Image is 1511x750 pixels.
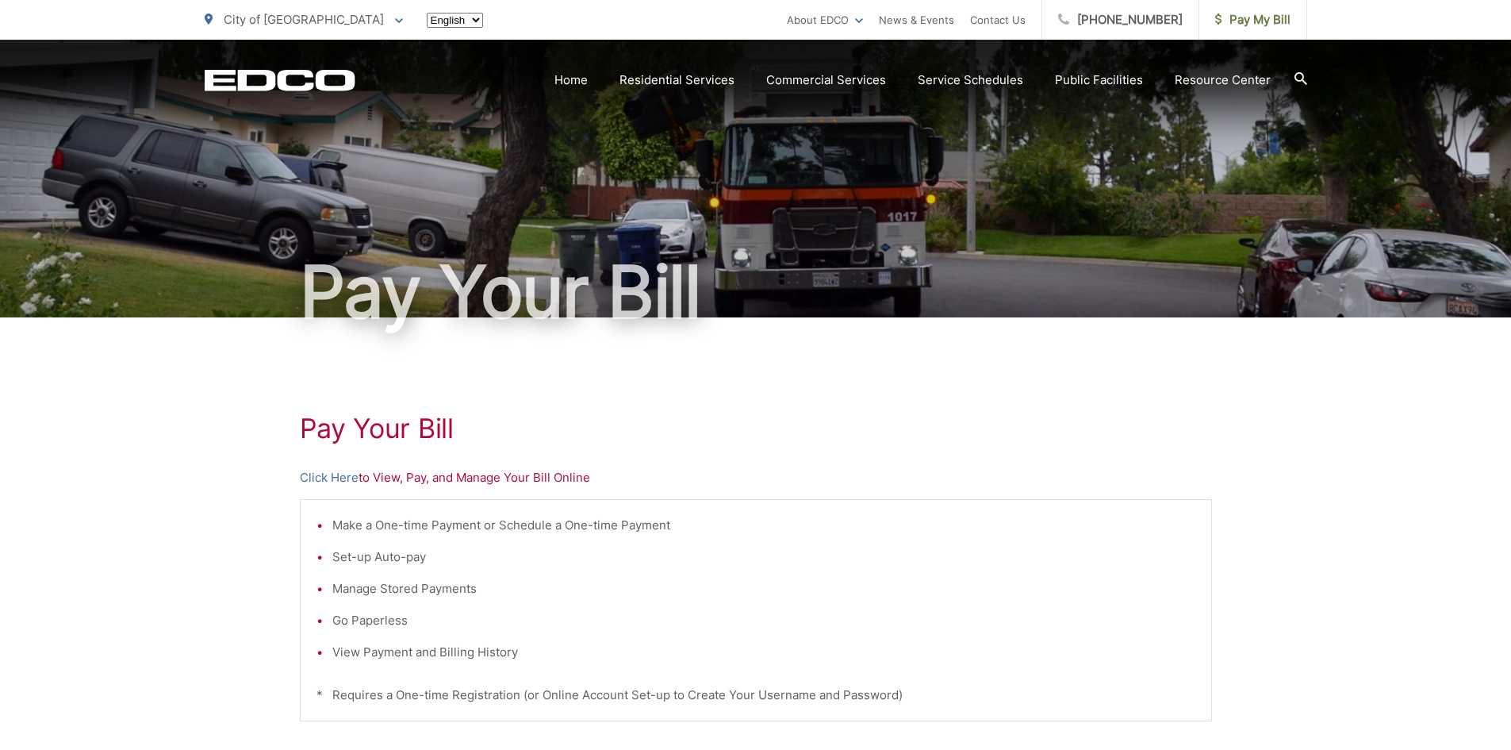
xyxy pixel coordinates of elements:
[332,643,1195,662] li: View Payment and Billing History
[205,69,355,91] a: EDCD logo. Return to the homepage.
[554,71,588,90] a: Home
[970,10,1026,29] a: Contact Us
[1215,10,1290,29] span: Pay My Bill
[1175,71,1271,90] a: Resource Center
[918,71,1023,90] a: Service Schedules
[316,686,1195,705] p: * Requires a One-time Registration (or Online Account Set-up to Create Your Username and Password)
[332,579,1195,598] li: Manage Stored Payments
[766,71,886,90] a: Commercial Services
[1055,71,1143,90] a: Public Facilities
[427,13,483,28] select: Select a language
[787,10,863,29] a: About EDCO
[300,413,1212,444] h1: Pay Your Bill
[205,252,1307,332] h1: Pay Your Bill
[300,468,1212,487] p: to View, Pay, and Manage Your Bill Online
[300,468,359,487] a: Click Here
[879,10,954,29] a: News & Events
[332,611,1195,630] li: Go Paperless
[332,516,1195,535] li: Make a One-time Payment or Schedule a One-time Payment
[619,71,734,90] a: Residential Services
[224,12,384,27] span: City of [GEOGRAPHIC_DATA]
[332,548,1195,567] li: Set-up Auto-pay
